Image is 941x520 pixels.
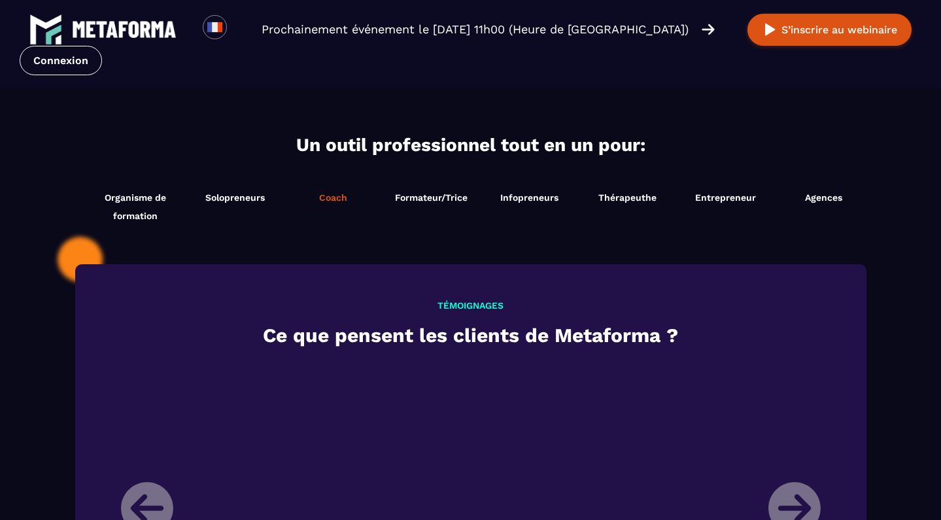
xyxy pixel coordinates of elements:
[20,46,102,75] a: Connexion
[88,188,183,225] span: Organisme de formation
[395,192,468,203] span: Formateur/Trice
[238,22,248,37] input: Search for option
[598,192,657,203] span: Thérapeuthe
[111,300,830,311] h3: TÉMOIGNAGES
[805,192,842,203] span: Agences
[78,134,863,156] h2: Un outil professionnel tout en un pour:
[262,20,689,39] p: Prochainement événement le [DATE] 11h00 (Heure de [GEOGRAPHIC_DATA])
[747,14,912,46] button: S’inscrire au webinaire
[319,192,347,203] span: Coach
[695,192,756,203] span: Entrepreneur
[500,192,558,203] span: Infopreneurs
[72,21,177,38] img: logo
[702,22,715,37] img: arrow-right
[762,22,778,38] img: play
[205,192,265,203] span: Solopreneurs
[111,321,830,350] h2: Ce que pensent les clients de Metaforma ?
[207,19,223,35] img: fr
[29,13,62,46] img: logo
[227,15,259,44] div: Search for option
